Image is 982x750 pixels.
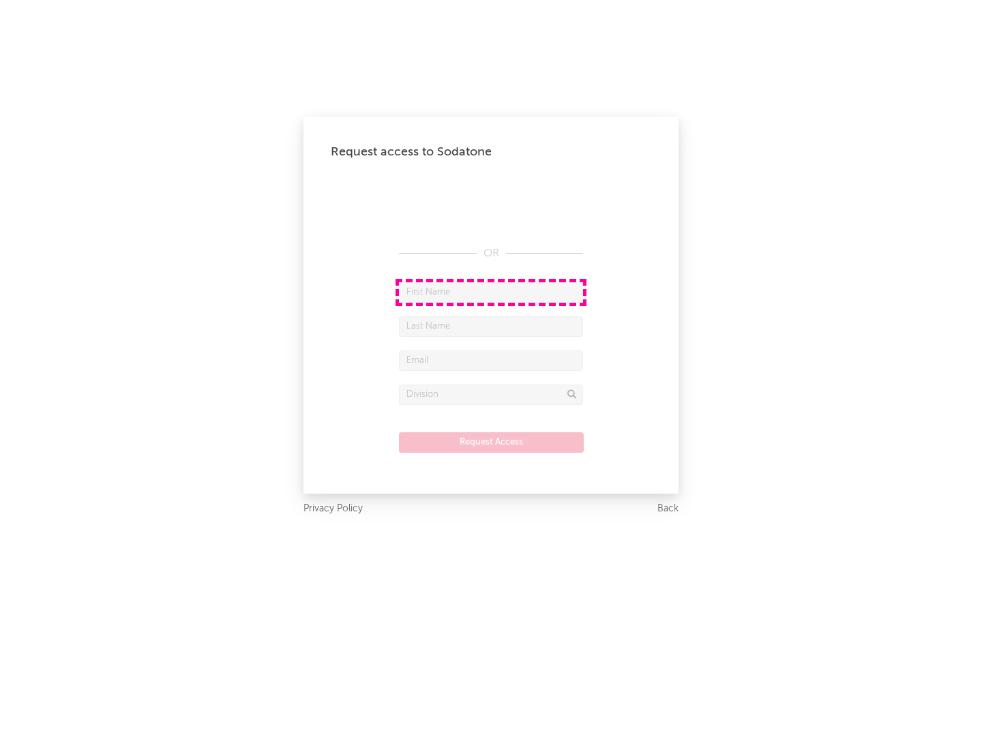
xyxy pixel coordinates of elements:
[399,350,583,371] input: Email
[657,500,679,517] a: Back
[303,500,363,517] a: Privacy Policy
[399,432,584,453] button: Request Access
[399,385,583,405] input: Division
[331,144,651,160] div: Request access to Sodatone
[399,282,583,303] input: First Name
[399,245,583,262] div: OR
[399,316,583,337] input: Last Name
